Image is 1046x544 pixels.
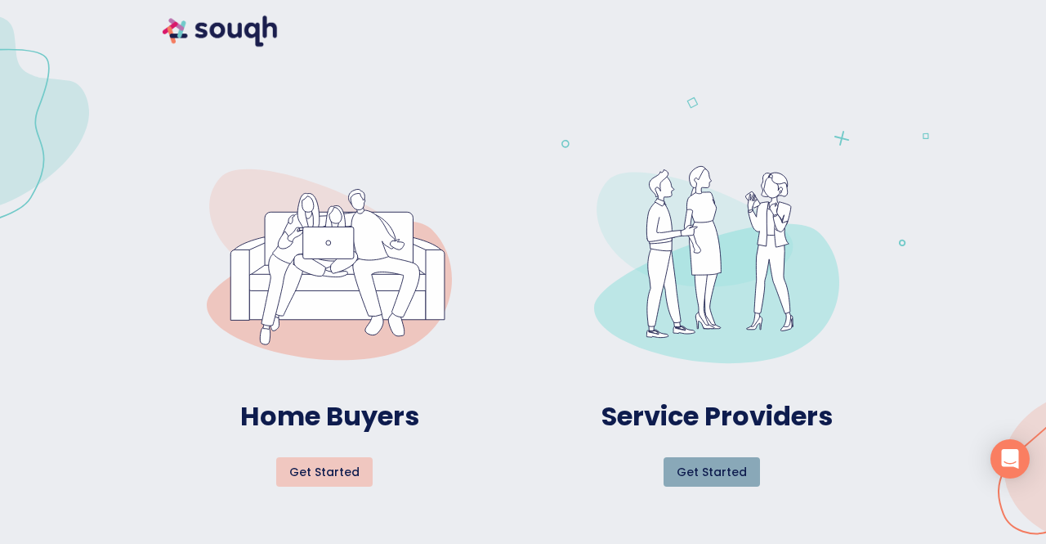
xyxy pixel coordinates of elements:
button: Get started [664,457,760,488]
div: Open Intercom Messenger [990,439,1030,479]
span: Get started [677,462,747,483]
h4: Service Providers [601,400,833,433]
button: Get started [276,457,373,488]
img: entry-point-HB [207,154,452,375]
h4: Home Buyers [240,400,419,433]
img: entry-point-sp [594,154,839,375]
span: Get started [289,462,360,483]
